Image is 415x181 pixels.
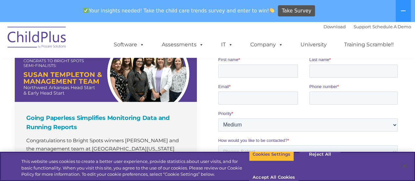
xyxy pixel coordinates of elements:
[91,43,111,48] span: Last name
[300,147,341,161] button: Reject All
[91,70,119,75] span: Phone number
[397,159,412,173] button: Close
[372,24,411,29] a: Schedule A Demo
[354,24,371,29] a: Support
[249,147,294,161] button: Cookies Settings
[26,137,187,160] p: Congratulations to Bright Spots winners [PERSON_NAME] and the management team at [GEOGRAPHIC_DATA...
[21,158,249,178] div: This website uses cookies to create a better user experience, provide statistics about user visit...
[323,24,346,29] a: Download
[26,113,187,132] h4: Going Paperless Simplifies Monitoring Data and Running Reports
[83,8,88,13] img: ✅
[323,24,411,29] font: |
[338,38,400,51] a: Training Scramble!!
[81,4,277,17] span: Your insights needed! Take the child care trends survey and enter to win!
[107,38,151,51] a: Software
[278,5,315,17] a: Take Survey
[282,5,311,17] span: Take Survey
[269,8,274,13] img: 👏
[294,38,333,51] a: University
[215,38,239,51] a: IT
[4,22,70,55] img: ChildPlus by Procare Solutions
[155,38,210,51] a: Assessments
[244,38,290,51] a: Company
